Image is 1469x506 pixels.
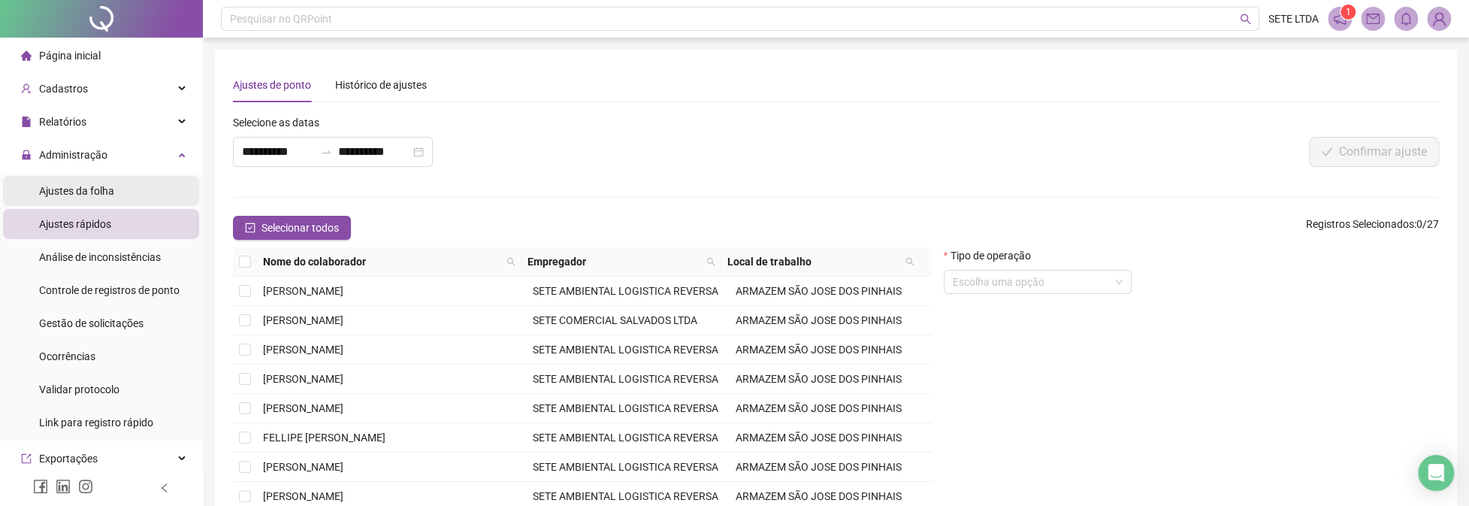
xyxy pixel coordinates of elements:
span: [PERSON_NAME] [263,402,343,414]
span: SETE AMBIENTAL LOGISTICA REVERSA [533,490,718,502]
span: SETE AMBIENTAL LOGISTICA REVERSA [533,461,718,473]
span: Página inicial [39,50,101,62]
span: [PERSON_NAME] [263,490,343,502]
span: [PERSON_NAME] [263,285,343,297]
span: Link para registro rápido [39,417,153,429]
span: ARMAZEM SÃO JOSE DOS PINHAIS [736,461,902,473]
span: search [905,257,914,266]
span: ARMAZEM SÃO JOSE DOS PINHAIS [736,402,902,414]
span: Local de trabalho [727,253,899,270]
span: linkedin [56,479,71,494]
span: search [706,257,715,266]
span: lock [21,150,32,160]
span: Exportações [39,453,98,465]
span: Empregador [527,253,700,270]
button: Confirmar ajuste [1309,137,1439,167]
span: swap-right [320,146,332,158]
span: facebook [33,479,48,494]
span: [PERSON_NAME] [263,344,343,356]
div: Open Intercom Messenger [1418,455,1454,491]
span: Registros Selecionados [1306,218,1414,230]
span: ARMAZEM SÃO JOSE DOS PINHAIS [736,285,902,297]
span: search [506,257,515,266]
span: [PERSON_NAME] [263,461,343,473]
span: SETE AMBIENTAL LOGISTICA REVERSA [533,344,718,356]
span: search [1240,14,1251,25]
span: export [21,453,32,464]
span: Cadastros [39,83,88,95]
span: Relatórios [39,116,86,128]
span: Gestão de solicitações [39,317,144,329]
span: Controle de registros de ponto [39,284,180,296]
span: left [159,483,170,493]
span: SETE LTDA [1268,11,1319,27]
span: instagram [78,479,93,494]
span: file [21,117,32,127]
span: SETE AMBIENTAL LOGISTICA REVERSA [533,285,718,297]
span: SETE AMBIENTAL LOGISTICA REVERSA [533,373,718,385]
span: Ocorrências [39,350,95,362]
span: SETE AMBIENTAL LOGISTICA REVERSA [533,402,718,414]
span: 1 [1346,7,1351,17]
img: 52090 [1428,8,1450,30]
span: ARMAZEM SÃO JOSE DOS PINHAIS [736,314,902,326]
span: Administração [39,149,107,161]
span: FELLIPE [PERSON_NAME] [263,432,385,444]
span: SETE AMBIENTAL LOGISTICA REVERSA [533,432,718,444]
span: : 0 / 27 [1306,216,1439,240]
span: ARMAZEM SÃO JOSE DOS PINHAIS [736,344,902,356]
span: search [503,250,518,273]
button: Selecionar todos [233,216,351,240]
label: Selecione as datas [233,114,329,131]
span: ARMAZEM SÃO JOSE DOS PINHAIS [736,432,902,444]
span: Análise de inconsistências [39,251,161,263]
span: Selecionar todos [261,220,339,236]
div: Histórico de ajustes [335,77,427,93]
span: to [320,146,332,158]
span: [PERSON_NAME] [263,314,343,326]
span: search [902,250,917,273]
span: user-add [21,83,32,94]
span: check-square [245,223,255,233]
span: home [21,50,32,61]
span: bell [1399,12,1413,26]
span: ARMAZEM SÃO JOSE DOS PINHAIS [736,373,902,385]
span: notification [1333,12,1347,26]
span: Ajustes da folha [39,185,114,197]
div: Ajustes de ponto [233,77,311,93]
span: Validar protocolo [39,383,119,395]
span: Ajustes rápidos [39,218,111,230]
sup: 1 [1341,5,1356,20]
label: Tipo de operação [944,247,1041,264]
span: Nome do colaborador [263,253,500,270]
span: [PERSON_NAME] [263,373,343,385]
span: ARMAZEM SÃO JOSE DOS PINHAIS [736,490,902,502]
span: SETE COMERCIAL SALVADOS LTDA [533,314,697,326]
span: search [703,250,718,273]
span: mail [1366,12,1380,26]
